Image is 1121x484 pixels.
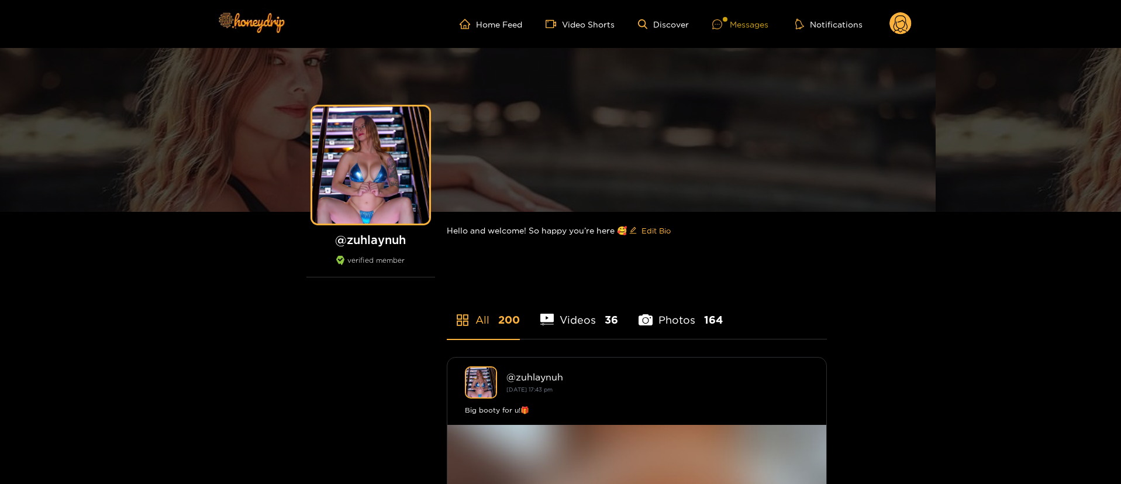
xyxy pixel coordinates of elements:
span: home [460,19,476,29]
button: editEdit Bio [627,221,673,240]
span: edit [629,226,637,235]
span: 36 [605,313,618,327]
span: Edit Bio [641,225,671,236]
span: 164 [704,313,723,327]
li: All [447,286,520,339]
li: Photos [639,286,723,339]
div: verified member [306,256,435,277]
a: Video Shorts [546,19,615,29]
small: [DATE] 17:43 pm [506,386,553,393]
span: appstore [456,313,470,327]
a: Discover [638,19,689,29]
div: @ zuhlaynuh [506,372,809,382]
div: Messages [712,18,768,31]
h1: @ zuhlaynuh [306,232,435,247]
img: zuhlaynuh [465,366,497,399]
div: Big booty for u!🎁 [465,404,809,416]
button: Notifications [792,18,866,30]
div: Hello and welcome! So happy you’re here 🥰 [447,212,827,249]
li: Videos [540,286,619,339]
span: video-camera [546,19,562,29]
span: 200 [498,313,520,327]
a: Home Feed [460,19,522,29]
